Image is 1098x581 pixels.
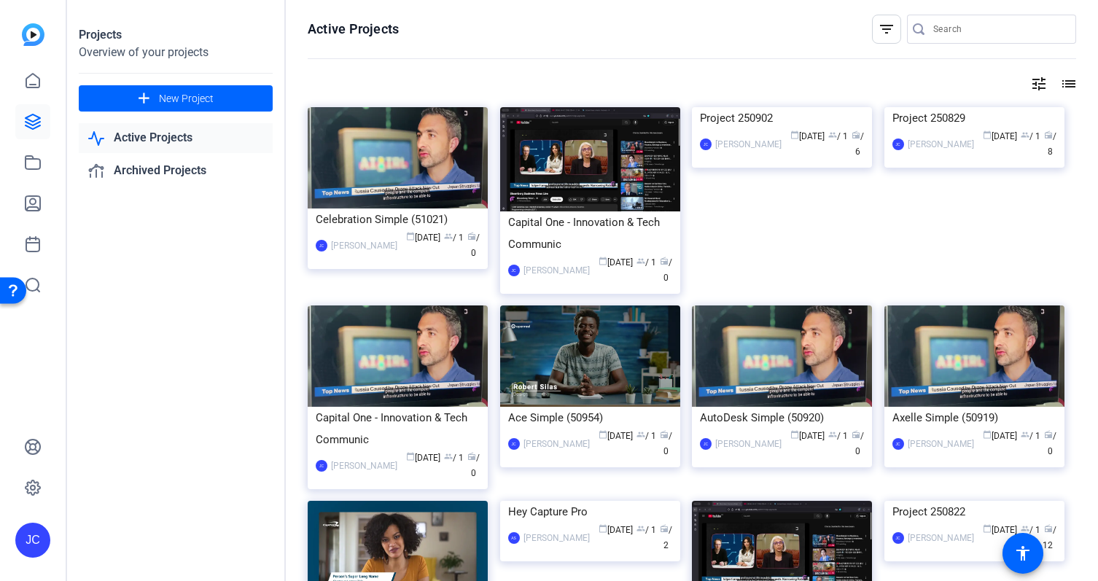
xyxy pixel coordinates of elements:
[660,525,672,550] span: / 2
[523,531,590,545] div: [PERSON_NAME]
[599,431,633,441] span: [DATE]
[878,20,895,38] mat-icon: filter_list
[1021,430,1029,439] span: group
[1021,431,1040,441] span: / 1
[1043,525,1056,550] span: / 12
[467,232,476,241] span: radio
[852,130,860,139] span: radio
[508,265,520,276] div: JC
[983,524,992,533] span: calendar_today
[983,431,1017,441] span: [DATE]
[1021,524,1029,533] span: group
[406,453,440,463] span: [DATE]
[1021,131,1040,141] span: / 1
[79,85,273,112] button: New Project
[892,407,1056,429] div: Axelle Simple (50919)
[790,130,799,139] span: calendar_today
[933,20,1064,38] input: Search
[316,208,480,230] div: Celebration Simple (51021)
[700,407,864,429] div: AutoDesk Simple (50920)
[983,430,992,439] span: calendar_today
[135,90,153,108] mat-icon: add
[406,452,415,461] span: calendar_today
[508,407,672,429] div: Ace Simple (50954)
[467,453,480,478] span: / 0
[636,525,656,535] span: / 1
[700,107,864,129] div: Project 250902
[908,531,974,545] div: [PERSON_NAME]
[316,407,480,451] div: Capital One - Innovation & Tech Communic
[700,139,712,150] div: JC
[444,233,464,243] span: / 1
[660,524,669,533] span: radio
[1014,545,1032,562] mat-icon: accessibility
[852,131,864,157] span: / 6
[828,130,837,139] span: group
[790,131,825,141] span: [DATE]
[983,525,1017,535] span: [DATE]
[852,430,860,439] span: radio
[660,257,669,265] span: radio
[1044,430,1053,439] span: radio
[908,437,974,451] div: [PERSON_NAME]
[316,240,327,251] div: JC
[79,123,273,153] a: Active Projects
[444,452,453,461] span: group
[508,501,672,523] div: Hey Capture Pro
[636,431,656,441] span: / 1
[406,232,415,241] span: calendar_today
[828,131,848,141] span: / 1
[636,257,645,265] span: group
[331,459,397,473] div: [PERSON_NAME]
[308,20,399,38] h1: Active Projects
[599,525,633,535] span: [DATE]
[1030,75,1048,93] mat-icon: tune
[599,257,633,268] span: [DATE]
[159,91,214,106] span: New Project
[1044,130,1053,139] span: radio
[1021,525,1040,535] span: / 1
[852,431,864,456] span: / 0
[316,460,327,472] div: JC
[508,438,520,450] div: JC
[660,257,672,283] span: / 0
[79,156,273,186] a: Archived Projects
[892,139,904,150] div: JC
[892,438,904,450] div: JC
[660,430,669,439] span: radio
[444,232,453,241] span: group
[599,524,607,533] span: calendar_today
[331,238,397,253] div: [PERSON_NAME]
[983,130,992,139] span: calendar_today
[983,131,1017,141] span: [DATE]
[523,437,590,451] div: [PERSON_NAME]
[508,532,520,544] div: AS
[1044,131,1056,157] span: / 8
[892,532,904,544] div: JC
[508,211,672,255] div: Capital One - Innovation & Tech Communic
[523,263,590,278] div: [PERSON_NAME]
[908,137,974,152] div: [PERSON_NAME]
[599,257,607,265] span: calendar_today
[828,430,837,439] span: group
[15,523,50,558] div: JC
[790,431,825,441] span: [DATE]
[790,430,799,439] span: calendar_today
[1059,75,1076,93] mat-icon: list
[1044,524,1053,533] span: radio
[715,137,782,152] div: [PERSON_NAME]
[828,431,848,441] span: / 1
[660,431,672,456] span: / 0
[636,524,645,533] span: group
[892,107,1056,129] div: Project 250829
[467,233,480,258] span: / 0
[22,23,44,46] img: blue-gradient.svg
[715,437,782,451] div: [PERSON_NAME]
[700,438,712,450] div: JC
[892,501,1056,523] div: Project 250822
[79,26,273,44] div: Projects
[444,453,464,463] span: / 1
[636,257,656,268] span: / 1
[1044,431,1056,456] span: / 0
[406,233,440,243] span: [DATE]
